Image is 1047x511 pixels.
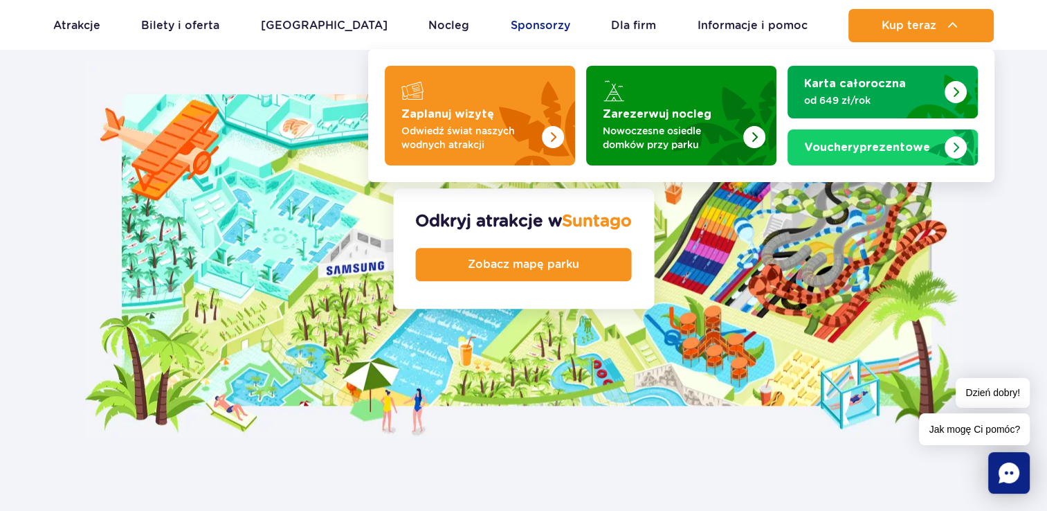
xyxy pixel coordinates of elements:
button: Kup teraz [848,9,994,42]
div: Chat [988,452,1030,494]
a: Vouchery prezentowe [787,129,978,165]
p: od 649 zł/rok [804,93,939,107]
span: Zobacz mapę parku [468,259,579,270]
strong: Zaplanuj wizytę [401,109,494,120]
a: Informacje i pomoc [698,9,808,42]
p: Odwiedź świat naszych wodnych atrakcji [401,124,536,152]
strong: Odkryj atrakcje w [415,210,632,231]
strong: prezentowe [804,142,930,153]
span: Suntago [562,210,632,231]
a: [GEOGRAPHIC_DATA] [261,9,388,42]
span: Dzień dobry! [956,378,1030,408]
span: Kup teraz [882,19,936,32]
a: Zarezerwuj nocleg [586,66,776,165]
a: Nocleg [428,9,469,42]
a: Zobacz mapę parku [416,248,632,281]
a: Dla firm [611,9,656,42]
strong: Zarezerwuj nocleg [603,109,711,120]
span: Vouchery [804,142,859,153]
a: Karta całoroczna [787,66,978,118]
a: Sponsorzy [511,9,570,42]
p: Nowoczesne osiedle domków przy parku [603,124,738,152]
a: Atrakcje [53,9,100,42]
a: Bilety i oferta [141,9,219,42]
a: Zaplanuj wizytę [385,66,575,165]
span: Jak mogę Ci pomóc? [919,413,1030,445]
strong: Karta całoroczna [804,78,906,89]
